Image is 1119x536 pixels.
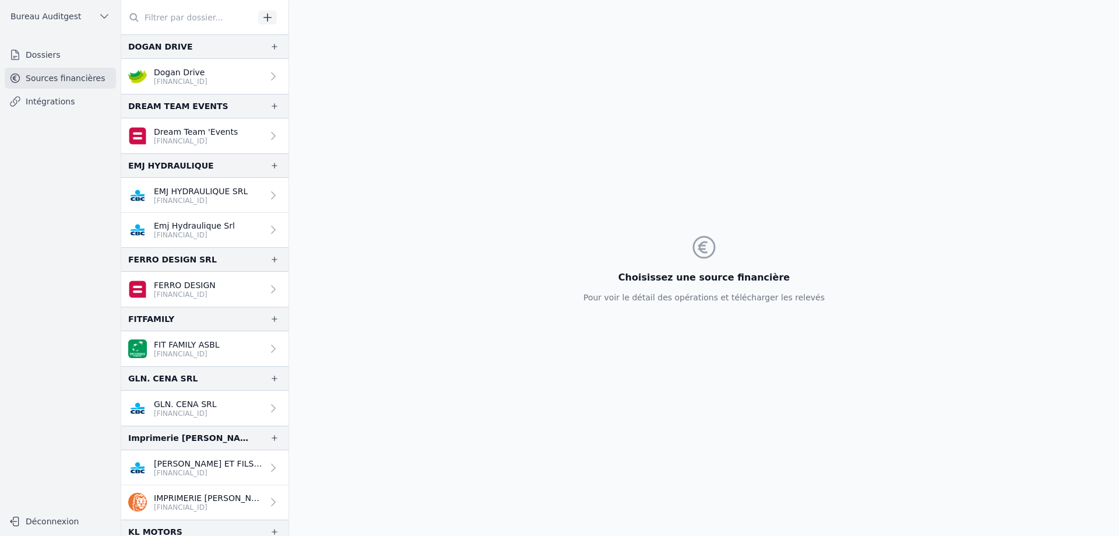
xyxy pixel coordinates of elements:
div: FERRO DESIGN SRL [128,253,217,267]
a: Dossiers [5,44,116,65]
img: belfius.png [128,127,147,145]
p: Dream Team 'Events [154,126,238,138]
div: DREAM TEAM EVENTS [128,99,228,113]
p: Dogan Drive [154,66,207,78]
p: [FINANCIAL_ID] [154,290,216,299]
span: Bureau Auditgest [10,10,81,22]
p: [FINANCIAL_ID] [154,196,248,205]
a: Dream Team 'Events [FINANCIAL_ID] [121,118,288,153]
button: Déconnexion [5,512,116,531]
h3: Choisissez une source financière [583,271,825,285]
p: FERRO DESIGN [154,279,216,291]
a: [PERSON_NAME] ET FILS (IMPRIMERIE) SRL [FINANCIAL_ID] [121,450,288,485]
img: belfius.png [128,280,147,299]
a: Dogan Drive [FINANCIAL_ID] [121,59,288,94]
p: EMJ HYDRAULIQUE SRL [154,185,248,197]
p: [FINANCIAL_ID] [154,230,235,240]
div: Imprimerie [PERSON_NAME] et fils [PERSON_NAME] [128,431,251,445]
p: [FINANCIAL_ID] [154,349,220,359]
a: Sources financières [5,68,116,89]
a: Intégrations [5,91,116,112]
p: GLN. CENA SRL [154,398,217,410]
img: CBC_CREGBEBB.png [128,186,147,205]
img: CBC_CREGBEBB.png [128,220,147,239]
img: CBC_CREGBEBB.png [128,458,147,477]
a: Emj Hydraulique Srl [FINANCIAL_ID] [121,213,288,247]
p: FIT FAMILY ASBL [154,339,220,351]
a: FERRO DESIGN [FINANCIAL_ID] [121,272,288,307]
img: BNP_BE_BUSINESS_GEBABEBB.png [128,339,147,358]
p: [FINANCIAL_ID] [154,468,263,478]
a: EMJ HYDRAULIQUE SRL [FINANCIAL_ID] [121,178,288,213]
div: DOGAN DRIVE [128,40,192,54]
a: IMPRIMERIE [PERSON_NAME] ET FILS [PERSON_NAME] [FINANCIAL_ID] [121,485,288,520]
a: GLN. CENA SRL [FINANCIAL_ID] [121,391,288,426]
p: [PERSON_NAME] ET FILS (IMPRIMERIE) SRL [154,458,263,470]
p: Pour voir le détail des opérations et télécharger les relevés [583,292,825,303]
img: ing.png [128,493,147,512]
div: FITFAMILY [128,312,174,326]
p: [FINANCIAL_ID] [154,503,263,512]
img: crelan.png [128,67,147,86]
input: Filtrer par dossier... [121,7,254,28]
p: [FINANCIAL_ID] [154,136,238,146]
div: EMJ HYDRAULIQUE [128,159,214,173]
div: GLN. CENA SRL [128,372,198,386]
p: [FINANCIAL_ID] [154,77,207,86]
img: CBC_CREGBEBB.png [128,399,147,418]
a: FIT FAMILY ASBL [FINANCIAL_ID] [121,331,288,366]
button: Bureau Auditgest [5,7,116,26]
p: Emj Hydraulique Srl [154,220,235,232]
p: [FINANCIAL_ID] [154,409,217,418]
p: IMPRIMERIE [PERSON_NAME] ET FILS [PERSON_NAME] [154,492,263,504]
